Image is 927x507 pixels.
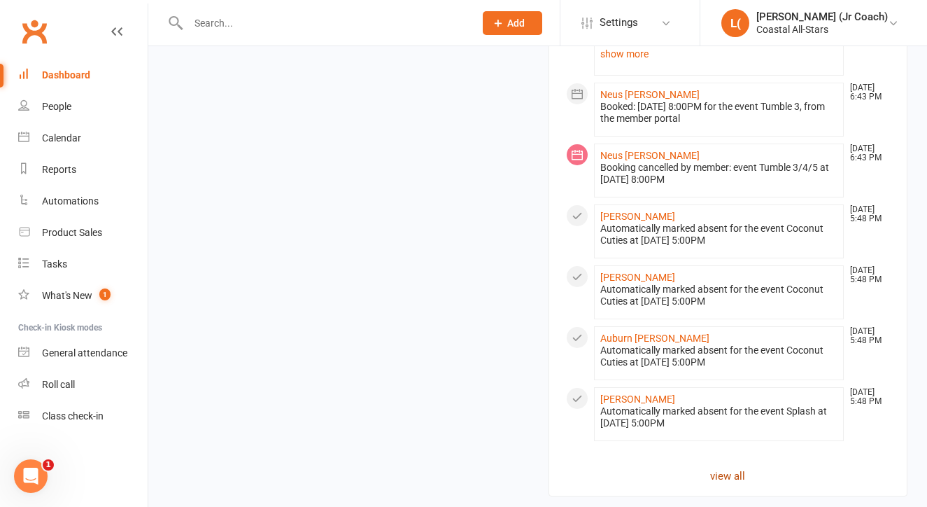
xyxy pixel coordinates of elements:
div: Automatically marked absent for the event Splash at [DATE] 5:00PM [600,405,838,429]
a: Neus [PERSON_NAME] [600,89,700,100]
a: Class kiosk mode [18,401,148,432]
a: Auburn [PERSON_NAME] [600,333,709,344]
div: Dashboard [42,69,90,81]
div: Roll call [42,379,75,390]
div: General attendance [42,347,127,359]
span: Settings [600,7,638,39]
div: Automations [42,195,99,207]
div: Coastal All-Stars [756,23,888,36]
a: show more [600,44,838,64]
time: [DATE] 6:43 PM [843,144,889,162]
time: [DATE] 6:43 PM [843,83,889,102]
time: [DATE] 5:48 PM [843,266,889,284]
div: Automatically marked absent for the event Coconut Cuties at [DATE] 5:00PM [600,223,838,246]
div: Class check-in [42,410,104,422]
a: Product Sales [18,217,148,249]
div: Automatically marked absent for the event Coconut Cuties at [DATE] 5:00PM [600,345,838,368]
div: Reports [42,164,76,175]
time: [DATE] 5:48 PM [843,327,889,345]
div: Product Sales [42,227,102,238]
div: Booking cancelled by member: event Tumble 3/4/5 at [DATE] 8:00PM [600,162,838,186]
a: People [18,91,148,123]
div: People [42,101,71,112]
div: [PERSON_NAME] (Jr Coach) [756,11,888,23]
a: [PERSON_NAME] [600,394,675,405]
div: Automatically marked absent for the event Coconut Cuties at [DATE] 5:00PM [600,284,838,307]
a: Automations [18,186,148,217]
time: [DATE] 5:48 PM [843,205,889,223]
div: What's New [42,290,92,301]
a: Calendar [18,123,148,154]
a: Reports [18,154,148,186]
a: Neus [PERSON_NAME] [600,150,700,161]
div: Booked: [DATE] 8:00PM for the event Tumble 3, from the member portal [600,101,838,125]
div: Calendar [42,132,81,144]
a: What's New1 [18,280,148,312]
a: Tasks [18,249,148,280]
time: [DATE] 5:48 PM [843,388,889,406]
a: Dashboard [18,60,148,91]
a: Roll call [18,369,148,401]
a: view all [566,468,891,485]
a: [PERSON_NAME] [600,211,675,222]
input: Search... [184,13,465,33]
div: Tasks [42,258,67,270]
a: Clubworx [17,14,52,49]
div: L( [721,9,749,37]
span: 1 [99,289,111,300]
a: General attendance kiosk mode [18,338,148,369]
iframe: Intercom live chat [14,459,48,493]
button: Add [483,11,542,35]
a: [PERSON_NAME] [600,272,675,283]
span: 1 [43,459,54,471]
span: Add [507,18,525,29]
